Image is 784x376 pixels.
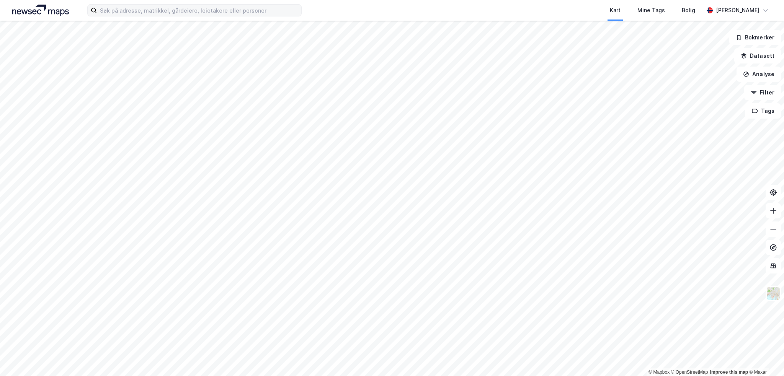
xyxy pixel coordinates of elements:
button: Datasett [734,48,781,63]
div: Bolig [682,6,695,15]
button: Bokmerker [729,30,781,45]
a: OpenStreetMap [671,369,708,375]
iframe: Chat Widget [746,339,784,376]
div: Kart [610,6,621,15]
a: Mapbox [648,369,670,375]
img: logo.a4113a55bc3d86da70a041830d287a7e.svg [12,5,69,16]
input: Søk på adresse, matrikkel, gårdeiere, leietakere eller personer [97,5,301,16]
div: Mine Tags [637,6,665,15]
button: Tags [745,103,781,119]
div: [PERSON_NAME] [716,6,759,15]
a: Improve this map [710,369,748,375]
button: Analyse [737,67,781,82]
img: Z [766,286,781,301]
button: Filter [744,85,781,100]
